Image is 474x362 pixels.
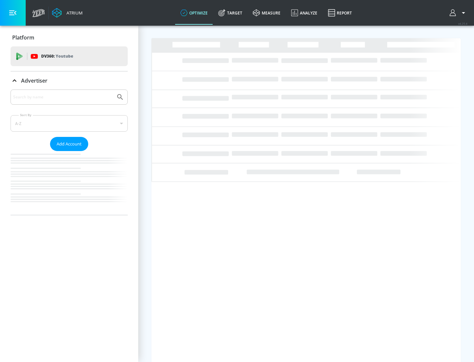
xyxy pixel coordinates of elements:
[11,151,128,215] nav: list of Advertiser
[11,90,128,215] div: Advertiser
[13,93,113,101] input: Search by name
[41,53,73,60] p: DV360:
[11,28,128,47] div: Platform
[56,53,73,60] p: Youtube
[11,46,128,66] div: DV360: Youtube
[11,71,128,90] div: Advertiser
[50,137,88,151] button: Add Account
[286,1,323,25] a: Analyze
[213,1,248,25] a: Target
[323,1,357,25] a: Report
[19,113,33,117] label: Sort By
[21,77,47,84] p: Advertiser
[175,1,213,25] a: optimize
[12,34,34,41] p: Platform
[458,22,467,25] span: v 4.25.4
[248,1,286,25] a: measure
[11,115,128,132] div: A-Z
[57,140,82,148] span: Add Account
[52,8,83,18] a: Atrium
[64,10,83,16] div: Atrium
